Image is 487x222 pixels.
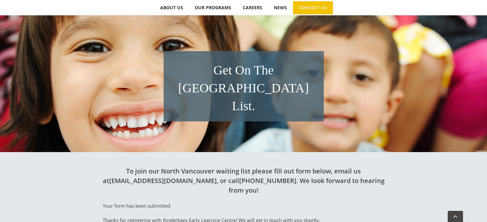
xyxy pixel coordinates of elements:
[293,1,333,14] a: CONTACT US
[237,1,268,14] a: CAREERS
[274,5,287,10] span: NEWS
[195,5,231,10] span: OUR PROGRAMS
[243,5,262,10] span: CAREERS
[298,5,327,10] span: CONTACT US
[189,1,237,14] a: OUR PROGRAMS
[268,1,293,14] a: NEWS
[239,176,296,185] a: [PHONE_NUMBER]
[155,1,189,14] a: ABOUT US
[167,61,321,115] h1: Get On The [GEOGRAPHIC_DATA] List.
[160,5,183,10] span: ABOUT US
[103,166,385,195] h2: To join our North Vancouver waiting list please fill out form below, email us at , or call . We l...
[109,176,217,185] a: [EMAIL_ADDRESS][DOMAIN_NAME]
